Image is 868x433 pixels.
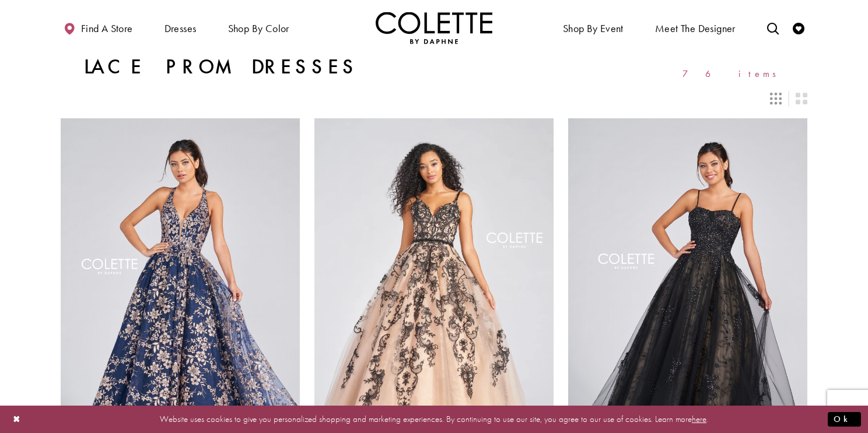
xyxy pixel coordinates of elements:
[7,409,27,430] button: Close Dialog
[655,23,736,34] span: Meet the designer
[770,93,782,104] span: Switch layout to 3 columns
[61,12,135,44] a: Find a store
[790,12,807,44] a: Check Wishlist
[652,12,738,44] a: Meet the designer
[682,69,784,79] span: 76 items
[828,412,861,427] button: Submit Dialog
[376,12,492,44] img: Colette by Daphne
[162,12,199,44] span: Dresses
[563,23,624,34] span: Shop By Event
[764,12,782,44] a: Toggle search
[228,23,289,34] span: Shop by color
[796,93,807,104] span: Switch layout to 2 columns
[376,12,492,44] a: Visit Home Page
[81,23,133,34] span: Find a store
[164,23,197,34] span: Dresses
[225,12,292,44] span: Shop by color
[692,413,706,425] a: here
[84,55,359,79] h1: Lace Prom Dresses
[54,86,814,111] div: Layout Controls
[84,411,784,427] p: Website uses cookies to give you personalized shopping and marketing experiences. By continuing t...
[560,12,626,44] span: Shop By Event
